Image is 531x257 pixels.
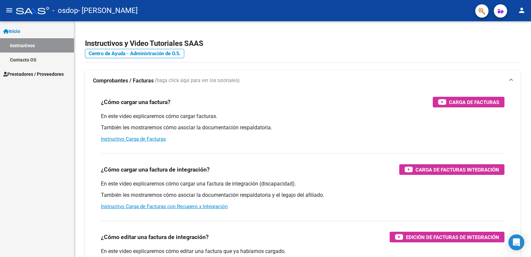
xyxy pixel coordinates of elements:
[101,124,504,131] p: También les mostraremos cómo asociar la documentación respaldatoria.
[101,203,228,209] a: Instructivo Carga de Facturas con Recupero x Integración
[518,6,526,14] mat-icon: person
[416,166,499,174] span: Carga de Facturas Integración
[85,70,520,91] mat-expansion-panel-header: Comprobantes / Facturas (haga click aquí para ver los tutoriales)
[155,77,240,84] span: (haga click aquí para ver los tutoriales)
[101,165,210,174] h3: ¿Cómo cargar una factura de integración?
[5,6,13,14] mat-icon: menu
[78,3,138,18] span: - [PERSON_NAME]
[390,232,504,242] button: Edición de Facturas de integración
[399,164,504,175] button: Carga de Facturas Integración
[101,113,504,120] p: En este video explicaremos cómo cargar facturas.
[3,28,20,35] span: Inicio
[101,192,504,199] p: También les mostraremos cómo asociar la documentación respaldatoria y el legajo del afiliado.
[101,97,171,107] h3: ¿Cómo cargar una factura?
[52,3,78,18] span: - osdop
[101,136,166,142] a: Instructivo Carga de Facturas
[85,49,184,58] a: Centro de Ayuda - Administración de O.S.
[508,234,524,250] div: Open Intercom Messenger
[101,232,209,242] h3: ¿Cómo editar una factura de integración?
[406,233,499,241] span: Edición de Facturas de integración
[101,180,504,188] p: En este video explicaremos cómo cargar una factura de integración (discapacidad).
[433,97,504,107] button: Carga de Facturas
[101,248,504,255] p: En este video explicaremos cómo editar una factura que ya habíamos cargado.
[85,37,520,50] h2: Instructivos y Video Tutoriales SAAS
[449,98,499,106] span: Carga de Facturas
[93,77,154,84] strong: Comprobantes / Facturas
[3,70,64,78] span: Prestadores / Proveedores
